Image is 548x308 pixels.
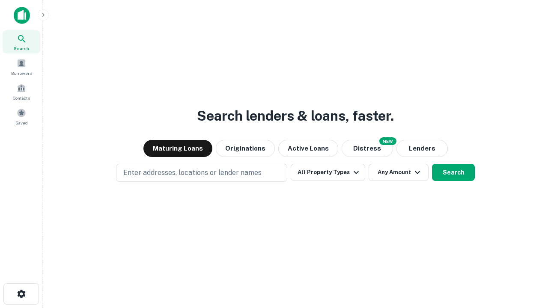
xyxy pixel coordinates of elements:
[197,106,394,126] h3: Search lenders & loans, faster.
[11,70,32,77] span: Borrowers
[3,30,40,53] a: Search
[379,137,396,145] div: NEW
[3,105,40,128] a: Saved
[432,164,475,181] button: Search
[216,140,275,157] button: Originations
[396,140,448,157] button: Lenders
[143,140,212,157] button: Maturing Loans
[14,45,29,52] span: Search
[505,212,548,253] iframe: Chat Widget
[291,164,365,181] button: All Property Types
[278,140,338,157] button: Active Loans
[15,119,28,126] span: Saved
[3,55,40,78] a: Borrowers
[123,168,262,178] p: Enter addresses, locations or lender names
[342,140,393,157] button: Search distressed loans with lien and other non-mortgage details.
[116,164,287,182] button: Enter addresses, locations or lender names
[369,164,429,181] button: Any Amount
[13,95,30,101] span: Contacts
[14,7,30,24] img: capitalize-icon.png
[3,80,40,103] a: Contacts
